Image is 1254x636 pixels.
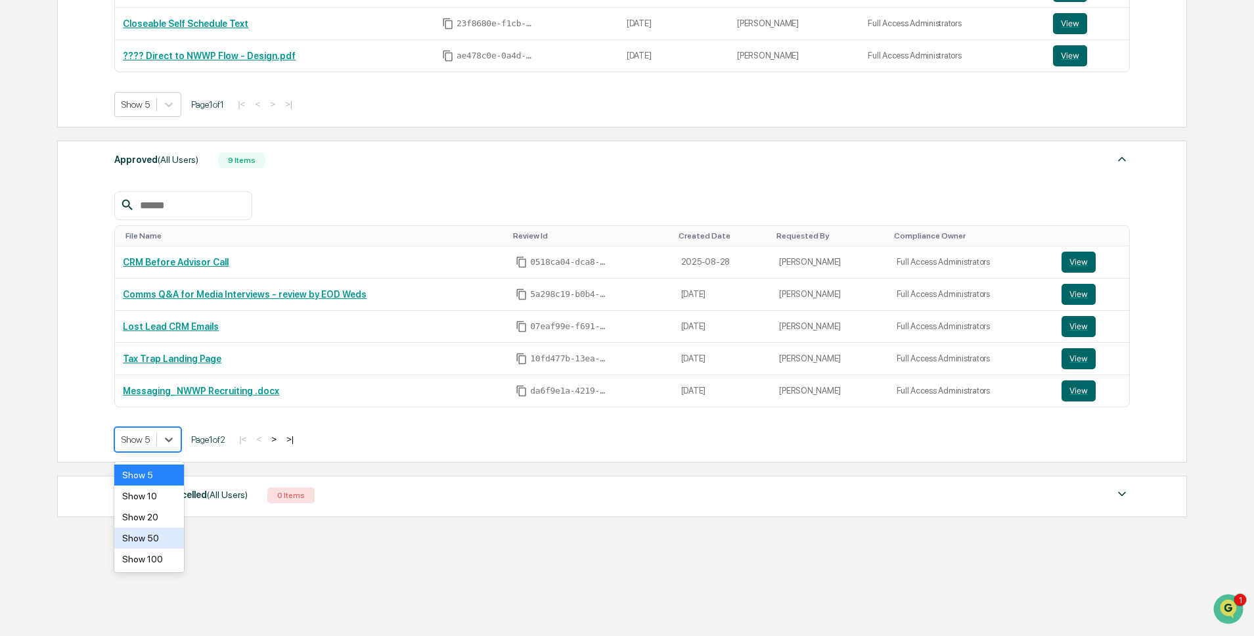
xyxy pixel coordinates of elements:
[251,99,264,110] button: <
[530,386,609,396] span: da6f9e1a-4219-4e4e-b65c-239f9f1a8151
[123,18,248,29] a: Closeable Self Schedule Text
[1212,593,1247,628] iframe: Open customer support
[267,488,315,503] div: 0 Items
[26,179,37,190] img: 1746055101610-c473b297-6a78-478c-a979-82029cc54cd1
[889,246,1054,279] td: Full Access Administrators
[889,311,1054,343] td: Full Access Administrators
[729,8,860,40] td: [PERSON_NAME]
[530,353,609,364] span: 10fd477b-13ea-4d04-aa09-a1c76cc4f82c
[1062,252,1096,273] button: View
[1062,380,1121,401] a: View
[93,290,159,300] a: Powered byPylon
[191,99,224,110] span: Page 1 of 1
[673,279,772,311] td: [DATE]
[123,386,279,396] a: Messaging_ NWWP Recruiting .docx
[114,465,184,486] div: Show 5
[619,40,729,72] td: [DATE]
[729,40,860,72] td: [PERSON_NAME]
[8,228,90,252] a: 🖐️Preclearance
[13,235,24,245] div: 🖐️
[516,256,527,268] span: Copy Id
[619,8,729,40] td: [DATE]
[123,353,221,364] a: Tax Trap Landing Page
[860,40,1044,72] td: Full Access Administrators
[59,101,215,114] div: Start new chat
[1062,252,1121,273] a: View
[673,375,772,407] td: [DATE]
[1062,348,1121,369] a: View
[1053,45,1122,66] a: View
[204,143,239,159] button: See all
[123,257,229,267] a: CRM Before Advisor Call
[191,434,225,445] span: Page 1 of 2
[1062,348,1096,369] button: View
[123,321,219,332] a: Lost Lead CRM Emails
[894,231,1049,240] div: Toggle SortBy
[266,99,279,110] button: >
[516,353,527,365] span: Copy Id
[235,434,250,445] button: |<
[158,154,198,165] span: (All Users)
[252,434,265,445] button: <
[1114,151,1130,167] img: caret
[530,321,609,332] span: 07eaf99e-f691-4635-bec0-b07538373424
[114,507,184,528] div: Show 20
[1064,231,1124,240] div: Toggle SortBy
[114,151,198,168] div: Approved
[114,528,184,549] div: Show 50
[13,260,24,270] div: 🔎
[125,231,503,240] div: Toggle SortBy
[679,231,767,240] div: Toggle SortBy
[530,289,609,300] span: 5a298c19-b0b4-4f14-a898-0c075d43b09e
[771,375,888,407] td: [PERSON_NAME]
[1062,380,1096,401] button: View
[1053,45,1087,66] button: View
[889,343,1054,375] td: Full Access Administrators
[771,246,888,279] td: [PERSON_NAME]
[116,179,143,189] span: [DATE]
[673,246,772,279] td: 2025-08-28
[889,279,1054,311] td: Full Access Administrators
[776,231,883,240] div: Toggle SortBy
[123,51,296,61] a: ???? Direct to NWWP Flow - Design.pdf
[1062,316,1096,337] button: View
[207,489,248,500] span: (All Users)
[771,343,888,375] td: [PERSON_NAME]
[123,289,367,300] a: Comms Q&A for Media Interviews - review by EOD Weds
[771,279,888,311] td: [PERSON_NAME]
[114,549,184,570] div: Show 100
[1053,13,1087,34] button: View
[1053,13,1122,34] a: View
[218,152,265,168] div: 9 Items
[282,434,298,445] button: >|
[28,101,51,124] img: 8933085812038_c878075ebb4cc5468115_72.jpg
[26,258,83,271] span: Data Lookup
[513,231,667,240] div: Toggle SortBy
[860,8,1044,40] td: Full Access Administrators
[771,311,888,343] td: [PERSON_NAME]
[59,114,181,124] div: We're available if you need us!
[889,375,1054,407] td: Full Access Administrators
[13,101,37,124] img: 1746055101610-c473b297-6a78-478c-a979-82029cc54cd1
[1062,316,1121,337] a: View
[95,235,106,245] div: 🗄️
[516,385,527,397] span: Copy Id
[114,486,184,507] div: Show 10
[673,311,772,343] td: [DATE]
[26,233,85,246] span: Preclearance
[673,343,772,375] td: [DATE]
[442,50,454,62] span: Copy Id
[109,179,114,189] span: •
[90,228,168,252] a: 🗄️Attestations
[516,321,527,332] span: Copy Id
[13,28,239,49] p: How can we help?
[530,257,609,267] span: 0518ca04-dca8-4ae0-a767-ef58864fa02b
[281,99,296,110] button: >|
[13,166,34,187] img: Jack Rasmussen
[457,18,535,29] span: 23f8680e-f1cb-4323-9e93-6f16597ece8b
[442,18,454,30] span: Copy Id
[108,233,163,246] span: Attestations
[131,290,159,300] span: Pylon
